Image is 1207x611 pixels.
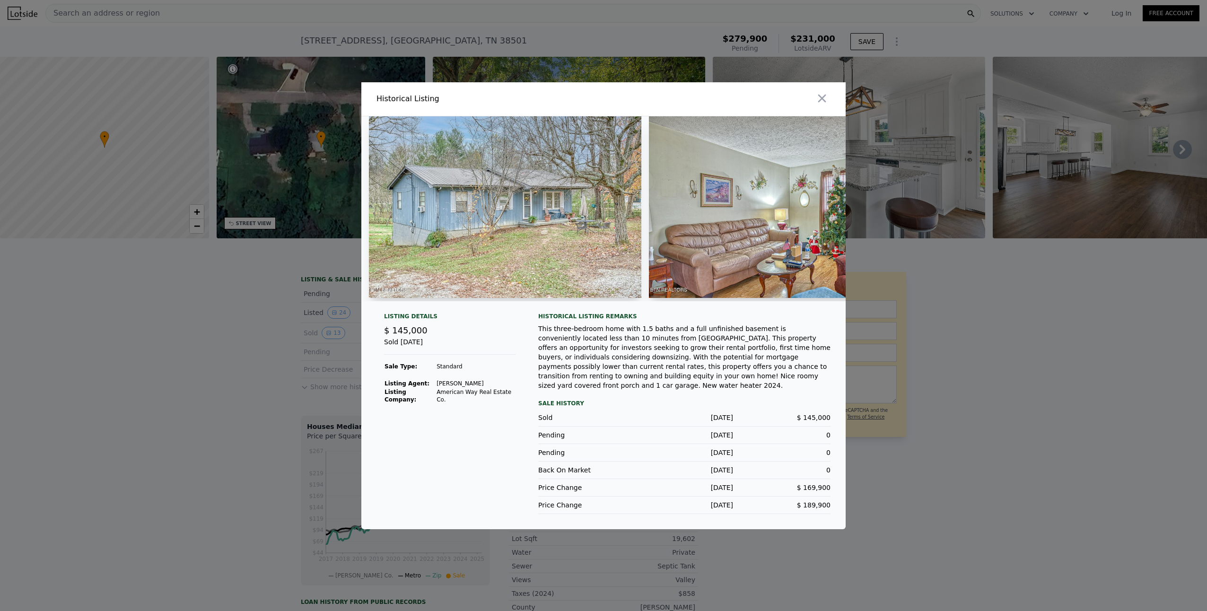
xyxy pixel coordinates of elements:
[538,313,831,320] div: Historical Listing remarks
[376,93,600,105] div: Historical Listing
[797,484,831,491] span: $ 169,900
[385,363,417,370] strong: Sale Type:
[384,337,516,355] div: Sold [DATE]
[733,430,831,440] div: 0
[636,465,733,475] div: [DATE]
[538,483,636,492] div: Price Change
[538,500,636,510] div: Price Change
[636,448,733,457] div: [DATE]
[538,430,636,440] div: Pending
[636,483,733,492] div: [DATE]
[385,380,429,387] strong: Listing Agent:
[369,116,641,298] img: Property Img
[733,448,831,457] div: 0
[538,398,831,409] div: Sale History
[436,379,516,388] td: [PERSON_NAME]
[384,325,428,335] span: $ 145,000
[436,362,516,371] td: Standard
[538,324,831,390] div: This three-bedroom home with 1.5 baths and a full unfinished basement is conveniently located les...
[733,465,831,475] div: 0
[384,313,516,324] div: Listing Details
[797,414,831,421] span: $ 145,000
[636,500,733,510] div: [DATE]
[538,413,636,422] div: Sold
[797,501,831,509] span: $ 189,900
[636,413,733,422] div: [DATE]
[649,116,921,298] img: Property Img
[538,448,636,457] div: Pending
[538,465,636,475] div: Back On Market
[436,388,516,404] td: American Way Real Estate Co.
[636,430,733,440] div: [DATE]
[385,389,416,403] strong: Listing Company:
